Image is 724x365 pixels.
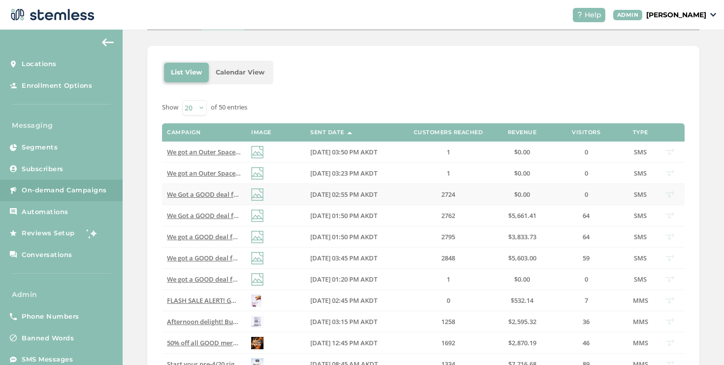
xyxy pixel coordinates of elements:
[552,275,621,284] label: 0
[634,190,647,199] span: SMS
[502,190,542,199] label: $0.00
[251,294,261,307] img: QNG7kchiRwT6XUF9Ig9LulGJwRDjg8YuLbhARB.gif
[22,185,107,195] span: On-demand Campaigns
[162,103,178,112] label: Show
[310,190,394,199] label: 09/04/2025 02:55 PM AKDT
[209,63,271,82] li: Calendar View
[502,296,542,305] label: $532.14
[310,148,394,156] label: 09/04/2025 03:50 PM AKDT
[633,317,648,326] span: MMS
[82,223,102,243] img: glitter-stars-b7820f95.gif
[634,275,647,284] span: SMS
[310,296,377,305] span: [DATE] 02:45 PM AKDT
[251,273,263,286] img: icon-img-d887fa0c.svg
[552,296,621,305] label: 7
[514,169,530,178] span: $0.00
[22,355,73,365] span: SMS Messages
[404,190,493,199] label: 2724
[508,232,536,241] span: $3,833.73
[404,296,493,305] label: 0
[251,146,263,158] img: icon-img-d887fa0c.svg
[251,167,263,180] img: icon-img-d887fa0c.svg
[22,143,58,152] span: Segments
[22,333,74,343] span: Banned Words
[583,338,590,347] span: 46
[514,147,530,156] span: $0.00
[251,210,263,222] img: icon-img-d887fa0c.svg
[634,254,647,262] span: SMS
[310,129,344,136] label: Sent Date
[310,254,394,262] label: 08/28/2025 03:45 PM AKDT
[310,318,394,326] label: 04/21/2025 03:15 PM AKDT
[441,338,455,347] span: 1692
[22,250,72,260] span: Conversations
[167,275,316,284] span: We got a GOOD deal for you! Reply END to cancel
[508,211,536,220] span: $5,661.41
[502,318,542,326] label: $2,595.32
[167,169,513,178] span: We got an Outer Space deal for you at GOOD ([STREET_ADDRESS][PERSON_NAME]) from 3-6pm Reply END t...
[630,339,650,347] label: MMS
[22,81,92,91] span: Enrollment Options
[675,318,724,365] iframe: Chat Widget
[511,296,533,305] span: $532.14
[447,275,450,284] span: 1
[585,275,588,284] span: 0
[630,212,650,220] label: SMS
[502,254,542,262] label: $5,603.00
[630,233,650,241] label: SMS
[310,296,394,305] label: 05/15/2025 02:45 PM AKDT
[167,318,241,326] label: Afternoon delight! Bundle GOOD's 100mg cannabis coffee, 10mg creamer and 10mg sweetener for $24 f...
[634,147,647,156] span: SMS
[447,169,450,178] span: 1
[167,147,513,156] span: We got an Outer Space deal for you at GOOD ([STREET_ADDRESS][PERSON_NAME]) from 3-6pm Reply END t...
[102,38,114,46] img: icon-arrow-back-accent-c549486e.svg
[310,169,377,178] span: [DATE] 03:23 PM AKDT
[404,318,493,326] label: 1258
[613,10,643,20] div: ADMIN
[22,312,79,322] span: Phone Numbers
[508,338,536,347] span: $2,870.19
[22,207,68,217] span: Automations
[634,211,647,220] span: SMS
[634,232,647,241] span: SMS
[251,316,263,328] img: UxrGyAs1U5Heki2lqi8RVB9JCFT1q7E9dHdAS5O9.gif
[577,12,583,18] img: icon-help-white-03924b79.svg
[502,339,542,347] label: $2,870.19
[22,228,75,238] span: Reviews Setup
[167,254,241,262] label: We got a GOOD deal for you! Reply END to cancel
[583,317,590,326] span: 36
[8,5,95,25] img: logo-dark-0685b13c.svg
[310,190,377,199] span: [DATE] 02:55 PM AKDT
[441,254,455,262] span: 2848
[164,63,209,82] li: List View
[585,147,588,156] span: 0
[251,337,263,349] img: uwo2bc5y8wVxwftHSWMWuy3Hl7OIsKi.gif
[447,147,450,156] span: 1
[630,148,650,156] label: SMS
[167,338,520,347] span: 50% off all GOOD merchandise from 1-4pm [DATE]! Hurry in to snag your favorite branded gear. Repl...
[441,211,455,220] span: 2762
[310,169,394,178] label: 09/04/2025 03:23 PM AKDT
[583,211,590,220] span: 64
[552,254,621,262] label: 59
[167,275,241,284] label: We got a GOOD deal for you! Reply END to cancel
[552,169,621,178] label: 0
[583,254,590,262] span: 59
[310,233,394,241] label: 08/31/2025 01:50 PM AKDT
[310,212,394,220] label: 09/01/2025 01:50 PM AKDT
[251,231,263,243] img: icon-img-d887fa0c.svg
[167,190,458,199] span: We Got a GOOD deal for you at GOOD ([STREET_ADDRESS][PERSON_NAME])! Reply END to cancel
[414,129,483,136] label: Customers Reached
[508,129,537,136] label: Revenue
[404,233,493,241] label: 2795
[347,132,352,134] img: icon-sort-1e1d7615.svg
[502,169,542,178] label: $0.00
[630,318,650,326] label: MMS
[404,169,493,178] label: 1
[167,211,458,220] span: We Got a GOOD deal for you at GOOD ([STREET_ADDRESS][PERSON_NAME])! Reply END to cancel
[310,275,394,284] label: 08/28/2025 01:20 PM AKDT
[22,164,64,174] span: Subscribers
[211,103,247,112] label: of 50 entries
[630,169,650,178] label: SMS
[404,254,493,262] label: 2848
